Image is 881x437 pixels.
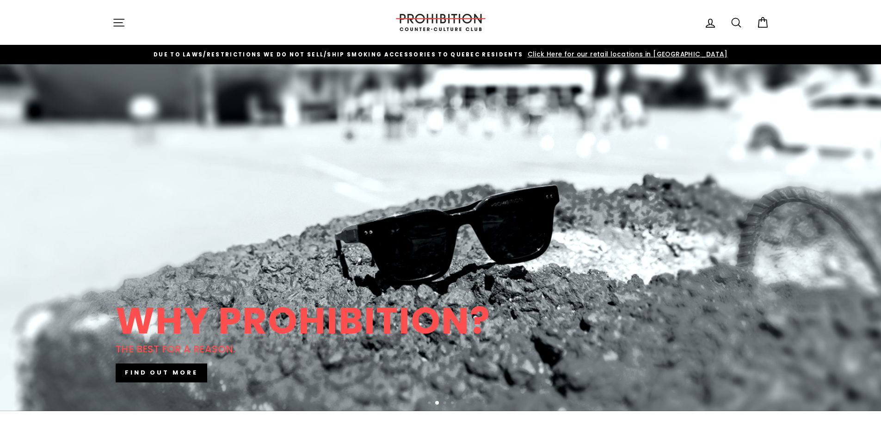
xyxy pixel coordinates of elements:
[394,14,487,31] img: PROHIBITION COUNTER-CULTURE CLUB
[525,50,727,59] span: Click Here for our retail locations in [GEOGRAPHIC_DATA]
[435,401,440,406] button: 2
[451,401,456,406] button: 4
[428,401,432,406] button: 1
[154,51,523,58] span: DUE TO LAWS/restrictions WE DO NOT SELL/SHIP SMOKING ACCESSORIES to qUEBEC RESIDENTS
[444,401,448,406] button: 3
[115,49,767,60] a: DUE TO LAWS/restrictions WE DO NOT SELL/SHIP SMOKING ACCESSORIES to qUEBEC RESIDENTS Click Here f...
